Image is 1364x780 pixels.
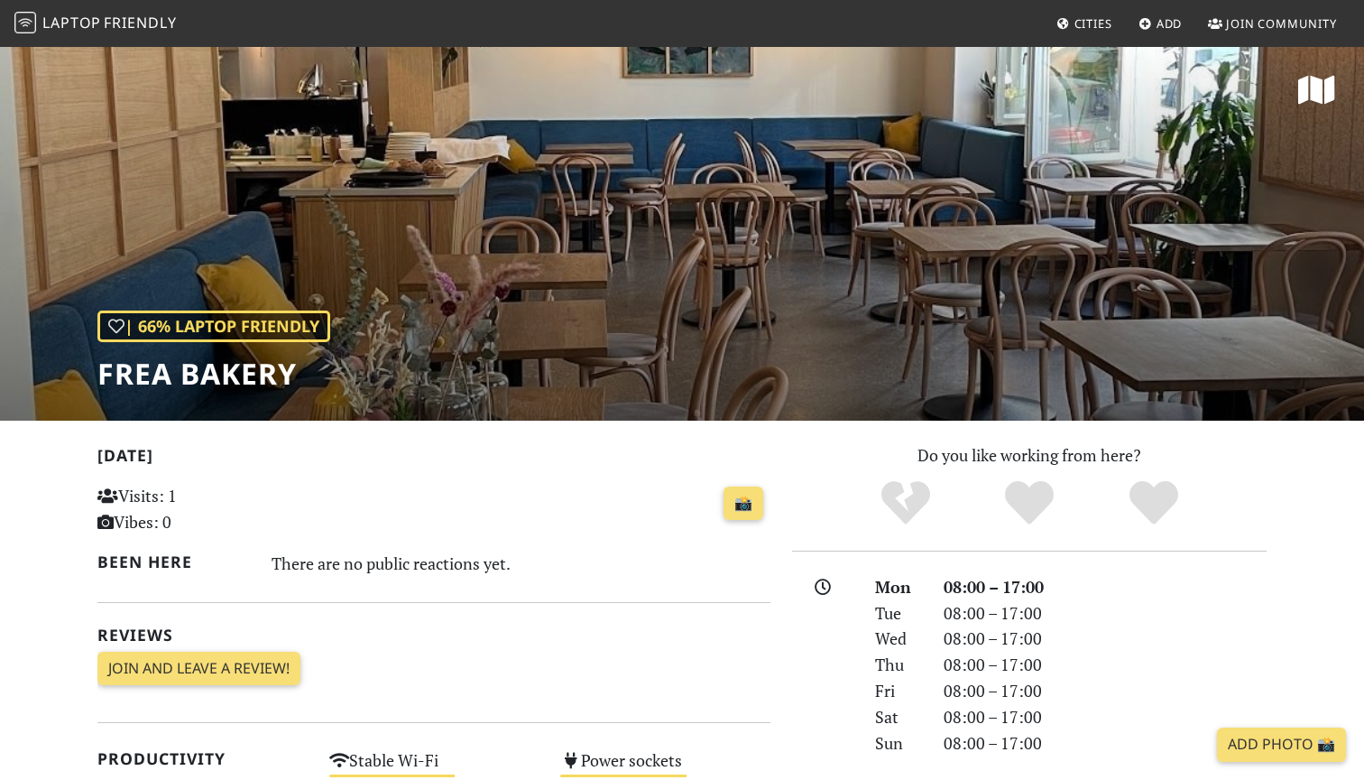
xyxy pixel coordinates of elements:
[97,311,330,342] div: | 66% Laptop Friendly
[42,13,101,32] span: Laptop
[933,678,1277,704] div: 08:00 – 17:00
[967,478,1092,528] div: Yes
[97,357,330,391] h1: FREA Bakery
[97,652,300,686] a: Join and leave a review!
[1201,7,1344,40] a: Join Community
[864,600,933,627] div: Tue
[1157,15,1183,32] span: Add
[97,446,770,472] h2: [DATE]
[933,652,1277,678] div: 08:00 – 17:00
[104,13,176,32] span: Friendly
[1131,7,1190,40] a: Add
[723,487,763,521] a: 📸
[933,626,1277,652] div: 08:00 – 17:00
[14,8,177,40] a: LaptopFriendly LaptopFriendly
[864,626,933,652] div: Wed
[1226,15,1337,32] span: Join Community
[1092,478,1216,528] div: Definitely!
[843,478,968,528] div: No
[1074,15,1112,32] span: Cities
[792,442,1267,469] p: Do you like working from here?
[864,574,933,600] div: Mon
[864,730,933,757] div: Sun
[14,12,36,33] img: LaptopFriendly
[1217,728,1346,762] a: Add Photo 📸
[97,483,308,535] p: Visits: 1 Vibes: 0
[97,749,308,768] h2: Productivity
[933,600,1277,627] div: 08:00 – 17:00
[1049,7,1120,40] a: Cities
[97,626,770,645] h2: Reviews
[933,574,1277,600] div: 08:00 – 17:00
[933,704,1277,730] div: 08:00 – 17:00
[864,678,933,704] div: Fri
[864,704,933,730] div: Sat
[272,549,771,578] div: There are no public reactions yet.
[97,552,250,571] h2: Been here
[864,652,933,678] div: Thu
[933,730,1277,757] div: 08:00 – 17:00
